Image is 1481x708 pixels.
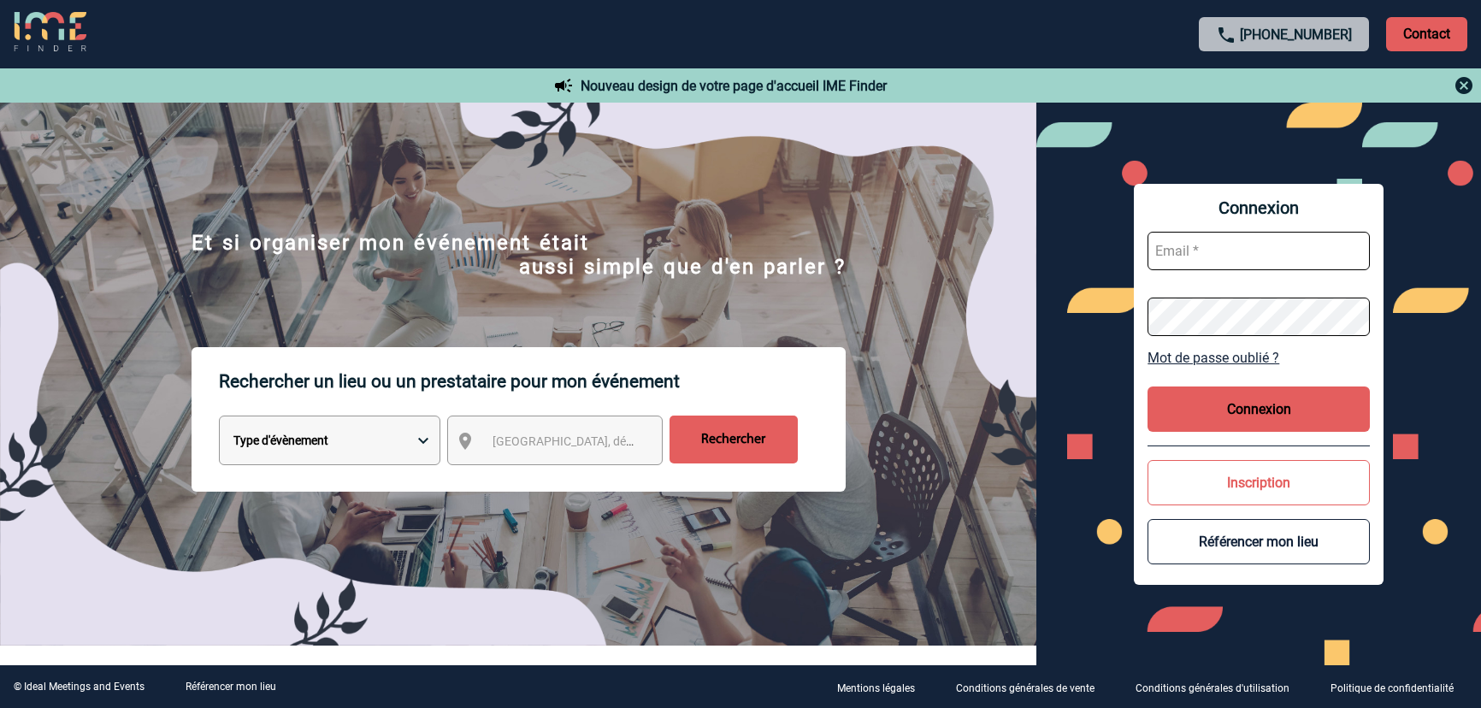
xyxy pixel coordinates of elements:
span: [GEOGRAPHIC_DATA], département, région... [493,434,730,448]
p: Conditions générales de vente [956,682,1095,694]
a: [PHONE_NUMBER] [1240,27,1352,43]
p: Rechercher un lieu ou un prestataire pour mon événement [219,347,846,416]
a: Conditions générales de vente [942,679,1122,695]
span: Connexion [1148,198,1370,218]
p: Politique de confidentialité [1331,682,1454,694]
img: call-24-px.png [1216,25,1236,45]
a: Politique de confidentialité [1317,679,1481,695]
button: Inscription [1148,460,1370,505]
input: Email * [1148,232,1370,270]
a: Référencer mon lieu [186,681,276,693]
input: Rechercher [670,416,798,463]
p: Contact [1386,17,1467,51]
button: Référencer mon lieu [1148,519,1370,564]
button: Connexion [1148,386,1370,432]
p: Conditions générales d'utilisation [1136,682,1289,694]
p: Mentions légales [837,682,915,694]
div: © Ideal Meetings and Events [14,681,145,693]
a: Conditions générales d'utilisation [1122,679,1317,695]
a: Mot de passe oublié ? [1148,350,1370,366]
a: Mentions légales [823,679,942,695]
